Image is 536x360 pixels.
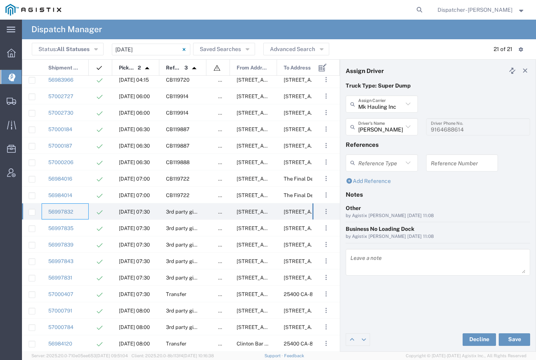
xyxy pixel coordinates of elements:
[48,110,73,116] a: 57002730
[166,291,186,297] span: Transfer
[325,223,327,233] span: . . .
[119,159,150,165] span: 10/02/2025, 06:30
[237,275,315,281] span: 7150 Meridian Rd, Vacaville, California, 95688, United States
[166,225,211,231] span: 3rd party giveaway
[494,45,512,53] div: 21 of 21
[325,306,327,315] span: . . .
[406,353,527,359] span: Copyright © [DATE]-[DATE] Agistix Inc., All Rights Reserved
[48,176,72,182] a: 56984016
[237,77,357,83] span: 6501 Florin Perkins Rd, Sacramento, California, United States
[437,5,525,15] button: Dispatcher - [PERSON_NAME]
[218,93,230,99] span: false
[218,126,230,132] span: false
[48,225,73,231] a: 56997835
[183,353,214,358] span: [DATE] 10:16:38
[325,240,327,249] span: . . .
[218,143,230,149] span: false
[218,225,230,231] span: false
[346,178,391,184] a: Add Reference
[321,107,332,118] button: ...
[166,93,188,99] span: CB119914
[321,74,332,85] button: ...
[119,77,149,83] span: 10/02/2025, 04:15
[325,289,327,299] span: . . .
[218,308,230,314] span: false
[218,159,230,165] span: false
[346,225,530,233] div: Business No Loading Dock
[325,174,327,183] span: . . .
[321,338,332,349] button: ...
[346,82,530,90] p: Truck Type: Super Dump
[48,159,73,165] a: 57000206
[166,77,190,83] span: CB119720
[48,77,73,83] a: 56983966
[31,353,128,358] span: Server: 2025.20.0-710e05ee653
[284,258,404,264] span: 7823 Hartley Rd, Vacaville, California, United States
[346,141,530,148] h4: References
[463,333,496,346] button: Decline
[284,192,518,198] span: The Final Destination is not defined yet, Placerville, California, United States
[284,77,362,83] span: 10936 Iron Mountain Rd, Redding, California, United States
[284,126,362,132] span: 23626 Foresthill Rd, Foresthill, California, United States
[218,242,230,248] span: false
[138,60,141,76] span: 2
[284,143,362,149] span: 23626 Foresthill Rd, Foresthill, California, United States
[166,275,211,281] span: 3rd party giveaway
[284,110,362,116] span: 23626 Foresthill Rd, Foresthill, California, United States
[325,256,327,266] span: . . .
[264,353,284,358] a: Support
[48,242,73,248] a: 56997839
[119,209,150,215] span: 10/02/2025, 07:30
[284,225,404,231] span: 7823 Hartley Rd, Vacaville, California, United States
[218,324,230,330] span: false
[48,143,72,149] a: 57000187
[237,93,357,99] span: 11501 Florin Rd, Sacramento, California, 95830, United States
[5,4,61,16] img: logo
[188,62,201,75] img: arrow-dropup.svg
[119,308,150,314] span: 10/02/2025, 08:00
[284,159,362,165] span: 23626 Foresthill Rd, Foresthill, California, United States
[263,43,329,55] button: Advanced Search
[166,159,190,165] span: CB119888
[48,341,72,347] a: 56984120
[346,67,384,74] h4: Assign Driver
[166,176,190,182] span: CB119722
[284,60,311,76] span: To Address
[218,341,230,347] span: false
[237,159,315,165] span: 2601 Hwy 49, Cool, California, 95614, United States
[284,275,404,281] span: 7823 Hartley Rd, Vacaville, California, United States
[237,60,268,76] span: From Address
[166,110,188,116] span: CB119914
[141,62,153,75] img: arrow-dropup.svg
[31,20,102,39] h4: Dispatch Manager
[119,143,150,149] span: 10/02/2025, 06:30
[119,110,150,116] span: 10/02/2025, 06:00
[237,324,315,330] span: 32106 Ridge Rd, Dutch Flat, California, 95701, United States
[499,333,530,346] button: Save
[218,291,230,297] span: false
[48,192,72,198] a: 56984014
[325,141,327,150] span: . . .
[48,308,72,314] a: 57000791
[438,5,512,14] span: Dispatcher - Cameron Bowman
[237,291,315,297] span: 25499 Sugar Pine Dr, Pioneer, California, United States
[48,209,73,215] a: 56997832
[237,143,315,149] span: 2601 Hwy 49, Cool, California, 95614, United States
[346,233,530,240] div: by Agistix [PERSON_NAME] [DATE] 11:08
[325,108,327,117] span: . . .
[321,256,332,267] button: ...
[213,64,221,72] img: icon
[184,60,188,76] span: 3
[321,140,332,151] button: ...
[166,258,211,264] span: 3rd party giveaway
[325,75,327,84] span: . . .
[237,242,315,248] span: 7150 Meridian Rd, Vacaville, California, 95688, United States
[284,242,404,248] span: 7823 Hartley Rd, Vacaville, California, United States
[321,173,332,184] button: ...
[119,192,150,198] span: 10/02/2025, 07:00
[166,126,190,132] span: CB119887
[48,60,80,76] span: Shipment No.
[48,258,73,264] a: 56997843
[321,289,332,300] button: ...
[321,322,332,333] button: ...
